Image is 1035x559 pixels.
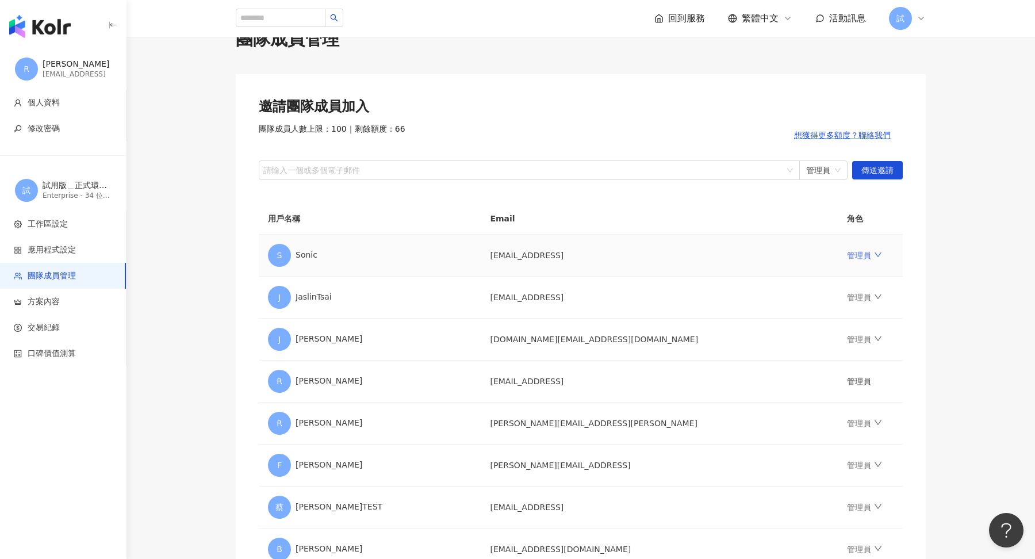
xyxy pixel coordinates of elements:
[259,97,903,117] div: 邀請團隊成員加入
[874,545,882,553] span: down
[28,322,60,334] span: 交易紀錄
[861,162,894,180] span: 傳送邀請
[481,445,838,487] td: [PERSON_NAME][EMAIL_ADDRESS]
[847,251,881,260] a: 管理員
[481,277,838,319] td: [EMAIL_ADDRESS]
[14,350,22,358] span: calculator
[259,203,481,235] th: 用戶名稱
[481,203,838,235] th: Email
[14,99,22,107] span: user
[236,27,926,51] div: 團隊成員管理
[847,461,881,470] a: 管理員
[874,419,882,427] span: down
[28,270,76,282] span: 團隊成員管理
[14,324,22,332] span: dollar
[268,496,471,519] div: [PERSON_NAME]TEST
[277,417,282,430] span: R
[277,543,282,556] span: B
[259,124,405,147] span: 團隊成員人數上限：100 ｜ 剩餘額度：66
[874,335,882,343] span: down
[838,361,903,403] td: 管理員
[28,219,68,230] span: 工作區設定
[481,403,838,445] td: [PERSON_NAME][EMAIL_ADDRESS][PERSON_NAME]
[874,251,882,259] span: down
[268,454,471,477] div: [PERSON_NAME]
[14,125,22,133] span: key
[278,291,281,304] span: J
[847,503,881,512] a: 管理員
[806,161,841,179] span: 管理員
[278,333,281,346] span: J
[43,191,112,201] div: Enterprise - 34 位成員
[277,249,282,262] span: S
[43,180,112,192] div: 試用版＿正式環境之二
[43,59,112,70] div: [PERSON_NAME]
[43,70,112,79] div: [EMAIL_ADDRESS]
[22,184,30,197] span: 試
[9,15,71,38] img: logo
[989,513,1023,547] iframe: Help Scout Beacon - Open
[275,501,283,514] span: 蔡
[847,545,881,554] a: 管理員
[330,14,338,22] span: search
[268,328,471,351] div: [PERSON_NAME]
[742,12,779,25] span: 繁體中文
[847,293,881,302] a: 管理員
[28,296,60,308] span: 方案內容
[28,244,76,256] span: 應用程式設定
[28,97,60,109] span: 個人資料
[874,503,882,511] span: down
[481,361,838,403] td: [EMAIL_ADDRESS]
[852,161,903,179] button: 傳送邀請
[14,246,22,254] span: appstore
[268,286,471,309] div: JaslinTsai
[847,419,881,428] a: 管理員
[28,348,76,359] span: 口碑價值測算
[481,319,838,361] td: [DOMAIN_NAME][EMAIL_ADDRESS][DOMAIN_NAME]
[481,235,838,277] td: [EMAIL_ADDRESS]
[28,123,60,135] span: 修改密碼
[277,459,282,472] span: F
[268,244,471,267] div: Sonic
[874,293,882,301] span: down
[654,12,705,25] a: 回到服務
[838,203,903,235] th: 角色
[847,335,881,344] a: 管理員
[829,13,866,24] span: 活動訊息
[268,412,471,435] div: [PERSON_NAME]
[24,63,29,75] span: R
[668,12,705,25] span: 回到服務
[896,12,904,25] span: 試
[268,370,471,393] div: [PERSON_NAME]
[481,487,838,529] td: [EMAIL_ADDRESS]
[794,131,891,140] span: 想獲得更多額度？聯絡我們
[874,461,882,469] span: down
[782,124,903,147] button: 想獲得更多額度？聯絡我們
[277,375,282,388] span: R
